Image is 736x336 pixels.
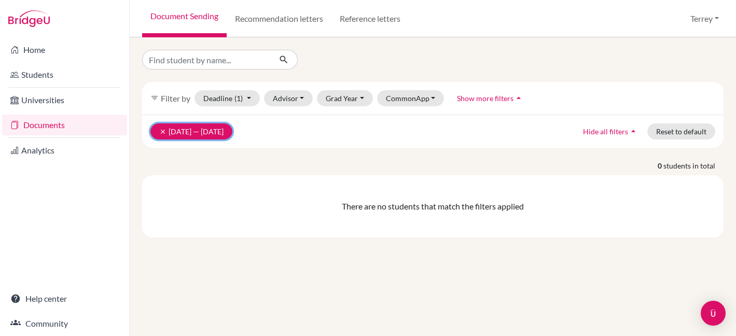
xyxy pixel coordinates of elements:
a: Analytics [2,140,127,161]
span: Show more filters [457,94,513,103]
button: Deadline(1) [195,90,260,106]
span: Hide all filters [583,127,628,136]
i: arrow_drop_up [513,93,524,103]
span: Filter by [161,93,190,103]
button: Terrey [686,9,724,29]
a: Help center [2,288,127,309]
strong: 0 [658,160,663,171]
input: Find student by name... [142,50,271,69]
div: Open Intercom Messenger [701,301,726,326]
img: Bridge-U [8,10,50,27]
a: Students [2,64,127,85]
a: Documents [2,115,127,135]
button: CommonApp [377,90,445,106]
a: Community [2,313,127,334]
button: Reset to default [647,123,715,139]
i: clear [159,128,166,135]
div: There are no students that match the filters applied [146,200,719,213]
span: students in total [663,160,724,171]
button: Show more filtersarrow_drop_up [448,90,533,106]
i: filter_list [150,94,159,102]
span: (1) [234,94,243,103]
button: clear[DATE] — [DATE] [150,123,232,139]
i: arrow_drop_up [628,126,638,136]
button: Hide all filtersarrow_drop_up [574,123,647,139]
a: Universities [2,90,127,110]
button: Grad Year [317,90,373,106]
button: Advisor [264,90,313,106]
a: Home [2,39,127,60]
